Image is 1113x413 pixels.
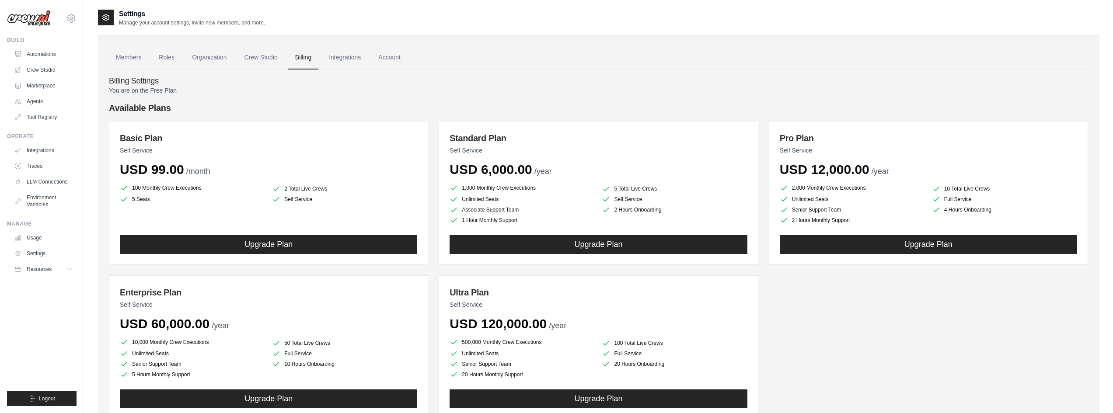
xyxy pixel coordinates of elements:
[450,337,595,347] li: 500,000 Monthly Crew Executions
[119,9,265,19] h2: Settings
[120,286,417,298] h3: Enterprise Plan
[272,184,417,193] li: 2 Total Live Crews
[7,220,77,227] div: Manage
[780,205,925,214] li: Senior Support Team
[10,47,77,61] a: Automations
[602,360,747,368] li: 20 Hours Onboarding
[10,79,77,93] a: Marketplace
[780,195,925,204] li: Unlimited Seats
[120,235,417,254] button: Upgrade Plan
[450,195,595,204] li: Unlimited Seats
[780,146,1077,155] p: Self Service
[10,159,77,173] a: Traces
[932,205,1077,214] li: 4 Hours Onboarding
[450,300,747,309] p: Self Service
[10,246,77,260] a: Settings
[450,360,595,368] li: Senior Support Team
[109,46,148,69] a: Members
[10,94,77,108] a: Agents
[450,286,747,298] h3: Ultra Plan
[120,146,417,155] p: Self Service
[450,216,595,225] li: 1 Hour Monthly Support
[450,146,747,155] p: Self Service
[212,321,229,330] span: /year
[371,46,408,69] a: Account
[450,183,595,193] li: 1,000 Monthly Crew Executions
[7,37,77,44] div: Build
[10,191,77,212] a: Environment Variables
[109,86,1088,95] p: You are on the Free Plan
[27,266,52,273] span: Resources
[7,133,77,140] div: Operate
[602,195,747,204] li: Self Service
[602,349,747,358] li: Full Service
[602,205,747,214] li: 2 Hours Onboarding
[450,205,595,214] li: Associate Support Team
[119,19,265,26] p: Manage your account settings, invite new members, and more.
[10,110,77,124] a: Tool Registry
[450,162,532,177] span: USD 6,000.00
[602,184,747,193] li: 5 Total Live Crews
[450,316,547,331] span: USD 120,000.00
[872,167,889,176] span: /year
[780,132,1077,144] h3: Pro Plan
[10,231,77,245] a: Usage
[602,339,747,347] li: 100 Total Live Crews
[450,370,595,379] li: 20 Hours Monthly Support
[120,389,417,408] button: Upgrade Plan
[186,167,210,176] span: /month
[272,360,417,368] li: 10 Hours Onboarding
[450,349,595,358] li: Unlimited Seats
[39,395,55,402] span: Logout
[10,63,77,77] a: Crew Studio
[185,46,234,69] a: Organization
[272,349,417,358] li: Full Service
[152,46,181,69] a: Roles
[7,391,77,406] button: Logout
[237,46,285,69] a: Crew Studio
[120,370,265,379] li: 5 Hours Monthly Support
[780,183,925,193] li: 2,000 Monthly Crew Executions
[10,143,77,157] a: Integrations
[120,162,184,177] span: USD 99.00
[120,132,417,144] h3: Basic Plan
[272,195,417,204] li: Self Service
[120,337,265,347] li: 10,000 Monthly Crew Executions
[10,262,77,276] button: Resources
[450,132,747,144] h3: Standard Plan
[932,195,1077,204] li: Full Service
[120,183,265,193] li: 100 Monthly Crew Executions
[272,339,417,347] li: 50 Total Live Crews
[7,10,51,27] img: Logo
[120,195,265,204] li: 5 Seats
[109,76,1088,86] h4: Billing Settings
[780,235,1077,254] button: Upgrade Plan
[120,316,209,331] span: USD 60,000.00
[120,349,265,358] li: Unlimited Seats
[120,300,417,309] p: Self Service
[932,184,1077,193] li: 10 Total Live Crews
[780,216,925,225] li: 2 Hours Monthly Support
[322,46,368,69] a: Integrations
[120,360,265,368] li: Senior Support Team
[450,235,747,254] button: Upgrade Plan
[288,46,318,69] a: Billing
[10,175,77,189] a: LLM Connections
[549,321,566,330] span: /year
[109,102,1088,114] h4: Available Plans
[780,162,869,177] span: USD 12,000.00
[534,167,552,176] span: /year
[450,389,747,408] button: Upgrade Plan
